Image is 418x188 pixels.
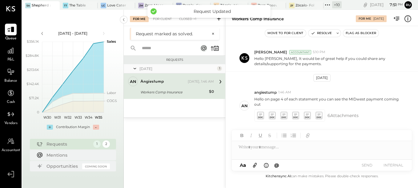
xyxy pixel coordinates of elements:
[343,29,379,37] button: Flag as Blocker
[328,109,359,122] span: 6 Attachment s
[251,3,257,8] div: ZR
[381,161,406,169] button: INTERNAL
[193,17,196,21] span: +1
[254,56,405,66] p: Hello [PERSON_NAME], It would be of great help if you could share any details/supporting for the ...
[130,16,149,22] div: For Me
[160,9,264,14] div: Request Updated
[74,115,82,119] text: W33
[370,2,403,8] div: [DATE]
[7,100,15,105] span: Cash
[247,131,255,139] button: Italic
[398,2,403,7] span: pm
[130,79,136,84] div: an
[214,3,219,8] div: ZM
[280,131,288,139] button: Unordered List
[27,68,39,72] text: $213.6K
[274,162,279,168] span: @
[238,162,248,169] button: Aa
[254,96,405,107] p: Hello on page 4 of each statement you can see the MIDwest payment coming out
[27,39,39,44] text: $356.1K
[256,131,264,139] button: Underline
[289,50,311,54] div: Accountant
[254,90,277,95] span: angiestump
[140,89,207,95] div: Workers Comp Insurance
[47,125,53,130] div: +
[46,163,79,169] div: Opportunities
[220,3,239,8] div: Zócalo- Midtown (Zoca Inc.)
[150,16,175,22] div: For Client
[93,125,99,130] div: -
[332,1,342,8] div: + 10
[313,50,325,55] span: 5:10 PM
[278,90,291,95] span: 1:46 AM
[313,74,331,82] div: [DATE]
[176,3,182,8] div: ZC
[308,29,334,37] button: Resolve
[46,141,90,147] div: Requests
[208,31,215,37] button: ×
[26,53,39,58] text: $284.8K
[0,66,21,84] a: Balance
[107,99,117,103] text: COGS
[69,3,86,8] div: The Table
[32,3,50,8] div: Shepherd and [PERSON_NAME]
[359,17,371,21] div: For Me
[127,58,222,62] div: Requests
[2,148,20,153] span: Accountant
[266,131,274,139] button: Strikethrough
[373,17,384,21] div: [DATE]
[101,3,106,8] div: LC
[107,3,126,8] div: Love Catering, Inc.
[217,66,222,71] div: 1
[93,140,101,148] div: 1
[29,96,39,100] text: $71.2K
[272,161,281,169] button: @
[254,49,287,55] span: [PERSON_NAME]
[183,3,201,8] div: Zocalo- Central Kitchen (Commissary)
[25,3,31,8] div: Sa
[232,16,284,22] div: Workers Comp Insurance
[102,140,110,148] div: 2
[95,115,102,119] text: W35
[136,31,208,37] div: Request marked as solved.
[404,1,412,9] button: Ru
[56,125,90,130] div: Contribution Margin
[107,91,116,95] text: Labor
[7,57,14,63] span: P&L
[209,88,214,95] div: $0
[0,87,21,105] a: Cash
[0,135,21,153] a: Accountant
[295,3,314,8] div: Zócalo- Folsom
[47,31,99,36] div: [DATE] - [DATE]
[0,45,21,63] a: P&L
[0,108,21,126] a: Vendors
[265,29,306,37] button: Move to for client
[241,103,248,109] div: an
[4,78,17,84] span: Balance
[289,3,295,8] div: ZF
[258,3,276,8] div: Zoca Roseville Inc.
[82,163,110,169] div: Coming Soon
[84,115,92,119] text: W34
[43,115,51,119] text: W30
[54,115,61,119] text: W31
[64,115,71,119] text: W32
[145,3,163,8] div: Zoca Management Services Inc
[139,66,215,71] div: [DATE]
[138,3,144,8] div: ZM
[26,82,39,86] text: $142.4K
[384,2,397,8] span: 7 : 51
[355,161,379,169] button: SEND
[63,3,68,8] div: TT
[243,162,246,168] span: a
[304,131,312,139] button: Add URL
[5,36,17,41] span: Queue
[140,79,164,85] div: angiestump
[4,121,18,126] span: Vendors
[0,24,21,41] a: Queue
[362,2,368,8] div: copy link
[107,39,116,44] text: Sales
[188,79,214,84] div: [DATE], 1:46 AM
[176,16,199,22] div: Closed
[289,131,297,139] button: Ordered List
